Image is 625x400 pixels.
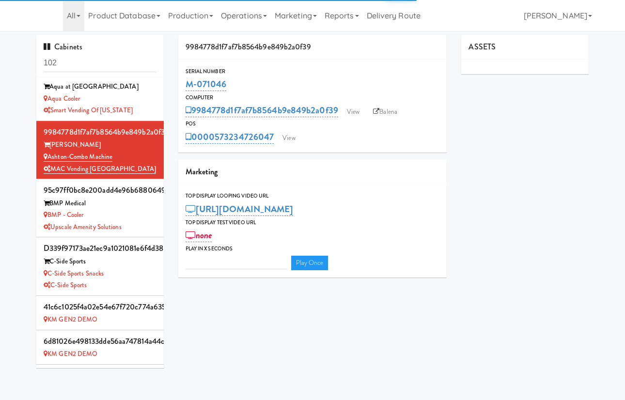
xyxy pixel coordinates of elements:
div: C-Side Sports [44,256,156,268]
div: Play in X seconds [186,244,440,254]
a: Ashton-Combo Machine [44,152,112,162]
div: d339f97173ae21ec9a1021081e6f4d38 [44,241,156,256]
a: M-071046 [186,77,227,91]
div: BMP Medical [44,198,156,210]
img: Micromart [36,7,53,24]
div: Aqua at [GEOGRAPHIC_DATA] [44,81,156,93]
a: 0000573234726047 [186,130,274,144]
a: Aqua Cooler [44,94,80,103]
div: Serial Number [186,67,440,77]
li: 7510217598d596f971247907cef217f1 KM GEN2 DEMO [36,365,164,399]
div: Top Display Test Video Url [186,218,440,228]
li: 53eee3180cf76d258a3ed8f6f80e7fe4Aqua at [GEOGRAPHIC_DATA] Aqua CoolerSmart Vending of [US_STATE] [36,62,164,121]
a: [URL][DOMAIN_NAME] [186,202,294,216]
li: 9984778d1f7af7b8564b9e849b2a0f39[PERSON_NAME] Ashton-Combo MachineMAC Vending [GEOGRAPHIC_DATA] [36,121,164,179]
a: KM GEN2 DEMO [44,315,97,324]
div: 9984778d1f7af7b8564b9e849b2a0f39 [44,125,156,139]
div: Computer [186,93,440,103]
a: BMP - Cooler [44,210,83,219]
li: d339f97173ae21ec9a1021081e6f4d38C-Side Sports C-Side Sports SnacksC-Side Sports [36,237,164,295]
a: 9984778d1f7af7b8564b9e849b2a0f39 [186,104,338,117]
div: 9984778d1f7af7b8564b9e849b2a0f39 [178,35,447,60]
a: Balena [368,105,402,119]
a: Upscale Amenity Solutions [44,222,122,231]
div: 95c97ff0bc8e200add4e96b68806490a [44,183,156,198]
div: POS [186,119,440,129]
a: C-Side Sports Snacks [44,269,104,278]
a: KM GEN2 DEMO [44,349,97,358]
li: 41c6c1025f4a02e54e67f720c774a635 KM GEN2 DEMO [36,296,164,330]
a: View [278,131,300,145]
li: 95c97ff0bc8e200add4e96b68806490aBMP Medical BMP - CoolerUpscale Amenity Solutions [36,179,164,237]
li: 6d81026e498133dde56aa747814a44c9 KM GEN2 DEMO [36,330,164,365]
span: ASSETS [469,41,496,52]
a: Smart Vending of [US_STATE] [44,106,133,115]
a: none [186,229,212,242]
span: Cabinets [44,41,82,52]
div: 6d81026e498133dde56aa747814a44c9 [44,334,156,349]
input: Search cabinets [44,54,156,72]
div: [PERSON_NAME] [44,139,156,151]
a: C-Side Sports [44,280,87,290]
div: 41c6c1025f4a02e54e67f720c774a635 [44,300,156,314]
a: Play Once [291,256,328,270]
span: Marketing [186,166,218,177]
a: View [342,105,364,119]
a: MAC Vending [GEOGRAPHIC_DATA] [44,164,156,174]
div: Top Display Looping Video Url [186,191,440,201]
